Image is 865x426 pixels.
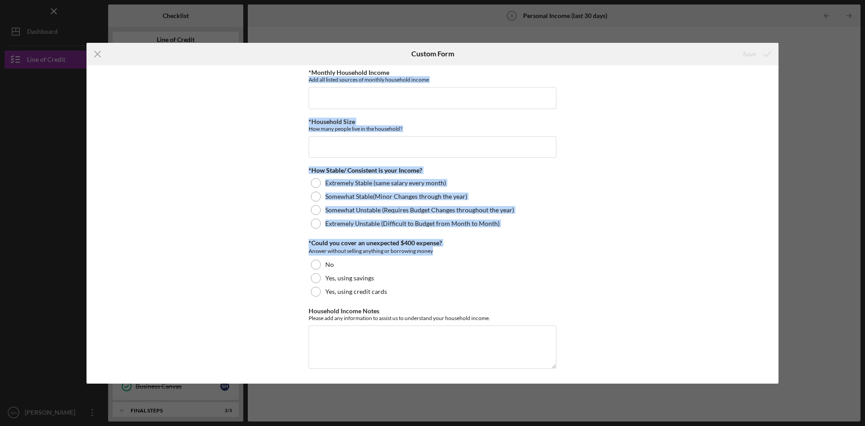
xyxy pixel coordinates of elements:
div: *Could you cover an unexpected $400 expense? [309,239,556,247]
h6: Custom Form [411,50,454,58]
label: Somewhat Stable(Minor Changes through the year) [325,193,467,200]
label: Household Income Notes [309,307,379,315]
button: Save [734,45,778,63]
div: Add all listed sources of monthly household income [309,76,556,83]
div: *How Stable/ Consistent is your Income? [309,167,556,174]
label: No [325,261,334,268]
label: Yes, using savings [325,275,374,282]
div: Save [743,45,756,63]
label: Extremely Stable (same salary every month) [325,179,446,187]
label: *Household Size [309,118,355,125]
label: Extremely Unstable (Difficult to Budget from Month to Month) [325,220,500,227]
div: Answer without selling anything or borrowing money [309,247,556,256]
label: Somewhat Unstable (Requires Budget Changes throughout the year) [325,206,514,214]
label: *Monthly Household Income [309,69,389,76]
div: Please add any information to assist us to understand your household income. [309,315,556,321]
div: How many people live in the household? [309,125,556,132]
label: Yes, using credit cards [325,288,387,295]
